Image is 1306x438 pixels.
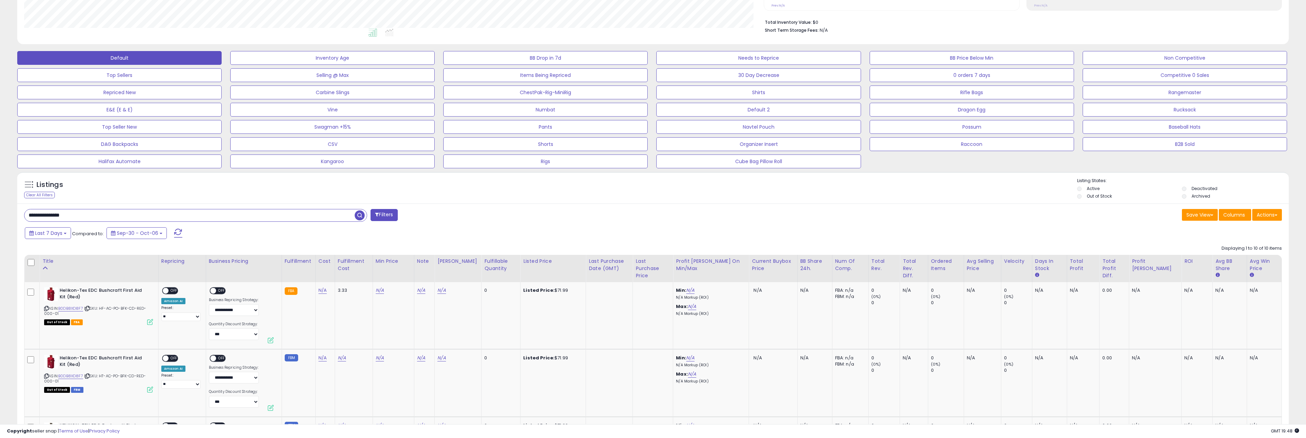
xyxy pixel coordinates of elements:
button: Dragon Egg [870,103,1074,117]
button: Last 7 Days [25,227,71,239]
span: OFF [216,356,227,361]
button: Rangemaster [1083,86,1287,99]
div: Current Buybox Price [752,258,794,272]
button: Swagman +15% [230,120,435,134]
a: N/A [376,287,384,294]
span: | SKU: HF-AC-PO-BFK-CD-RED-000-01 [44,306,146,316]
div: Total Profit [1070,258,1097,272]
img: 41tAeLoM-vL._SL40_.jpg [44,287,58,301]
div: Avg BB Share [1215,258,1244,272]
div: N/A [903,287,922,293]
button: Organizer Insert [656,137,861,151]
span: FBM [71,387,83,393]
small: Prev: N/A [1034,3,1047,8]
button: Raccoon [870,137,1074,151]
div: Min Price [376,258,411,265]
span: N/A [820,27,828,33]
div: Title [42,258,155,265]
div: 0 [484,287,515,293]
div: N/A [1035,355,1062,361]
a: N/A [318,355,327,361]
div: N/A [967,287,996,293]
button: Selling @ Max [230,68,435,82]
li: $0 [765,18,1277,26]
small: FBA [285,287,297,295]
div: 0 [871,355,900,361]
small: FBM [285,354,298,361]
div: Fulfillable Quantity [484,258,517,272]
div: FBA: n/a [835,287,863,293]
div: $71.99 [523,287,580,293]
label: Business Repricing Strategy: [209,365,259,370]
div: Last Purchase Date (GMT) [589,258,630,272]
button: Filters [371,209,397,221]
a: N/A [686,287,695,294]
div: ASIN: [44,287,153,324]
button: Rigs [443,155,648,168]
span: 2025-10-14 19:48 GMT [1271,428,1299,434]
small: (0%) [1004,361,1014,367]
div: Avg Selling Price [967,258,998,272]
div: Business Pricing [209,258,279,265]
div: 0 [931,355,964,361]
div: FBM: n/a [835,293,863,300]
div: 0 [1004,367,1032,374]
a: N/A [417,355,425,361]
div: N/A [1250,287,1276,293]
div: Preset: [161,306,201,321]
small: Avg Win Price. [1250,272,1254,278]
button: Rifle Bags [870,86,1074,99]
a: B0DB8XD8F7 [58,373,83,379]
button: 30 Day Decrease [656,68,861,82]
button: CSV [230,137,435,151]
div: N/A [800,287,827,293]
b: Listed Price: [523,355,555,361]
div: Fulfillment Cost [338,258,370,272]
label: Out of Stock [1087,193,1112,199]
small: Prev: N/A [771,3,785,8]
span: OFF [216,288,227,294]
p: N/A Markup (ROI) [676,379,743,384]
b: Helikon-Tex EDC Bushcraft First Aid Kit (Red) [60,287,143,302]
div: 3.33 [338,287,367,293]
div: Total Profit Diff. [1102,258,1126,279]
span: OFF [169,356,180,361]
div: 0 [1004,300,1032,306]
b: Short Term Storage Fees: [765,27,819,33]
div: 0 [871,367,900,374]
div: BB Share 24h. [800,258,829,272]
span: All listings that are currently out of stock and unavailable for purchase on Amazon [44,319,70,325]
button: Save View [1182,209,1218,221]
span: | SKU: HT-AC-PO-BFK-CD-RED-000-01 [44,373,146,384]
small: (0%) [1004,294,1014,299]
button: Items Being Repriced [443,68,648,82]
button: Rucksack [1083,103,1287,117]
button: 0 orders 7 days [870,68,1074,82]
button: Non Competitive [1083,51,1287,65]
span: FBA [71,319,83,325]
button: Default 2 [656,103,861,117]
div: Clear All Filters [24,192,55,198]
div: N/A [1215,355,1241,361]
div: 0 [931,300,964,306]
div: 0 [871,300,900,306]
div: N/A [967,355,996,361]
button: Sep-30 - Oct-06 [107,227,167,239]
button: Shorts [443,137,648,151]
div: Cost [318,258,332,265]
small: (0%) [931,361,941,367]
b: Listed Price: [523,287,555,293]
div: N/A [1070,287,1094,293]
button: BB Drop in 7d [443,51,648,65]
div: Fulfillment [285,258,313,265]
label: Active [1087,186,1100,191]
span: Compared to: [72,230,104,237]
a: Privacy Policy [89,428,120,434]
button: Actions [1252,209,1282,221]
button: Possum [870,120,1074,134]
div: Preset: [161,373,201,389]
button: Pants [443,120,648,134]
button: Numbat [443,103,648,117]
button: Competitive 0 Sales [1083,68,1287,82]
span: Sep-30 - Oct-06 [117,230,158,237]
